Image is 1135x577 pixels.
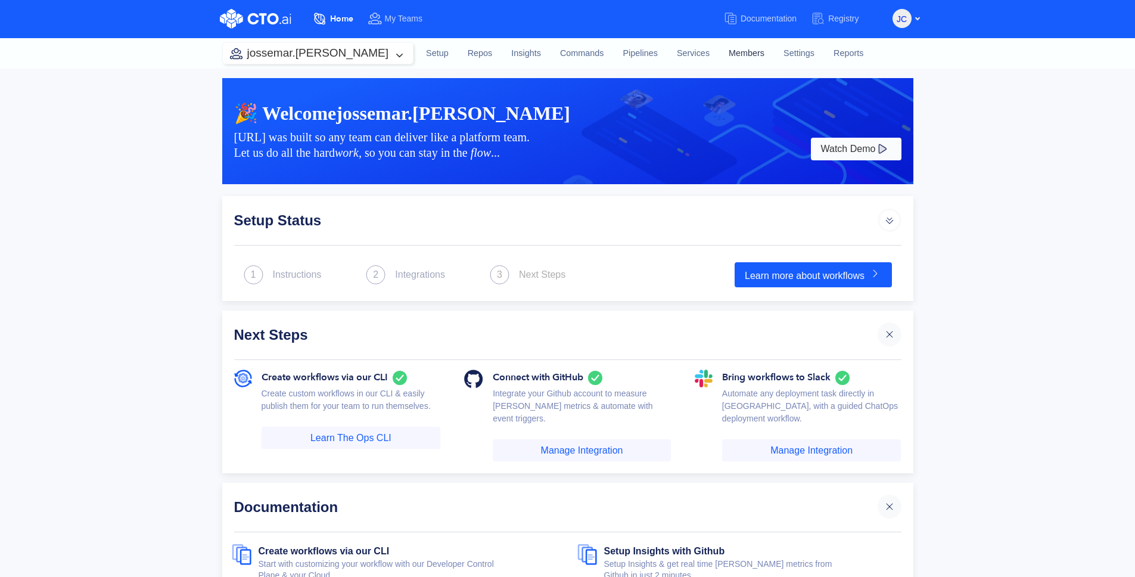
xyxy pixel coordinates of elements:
img: documents.svg [232,544,259,565]
div: Documentation [234,495,878,519]
div: Instructions [273,268,322,282]
a: Setup [416,38,458,70]
span: Create workflows via our CLI [262,370,388,384]
div: Create custom workflows in our CLI & easily publish them for your team to run themselves. [262,387,441,427]
button: JC [893,9,912,28]
span: Registry [828,14,859,23]
span: Documentation [741,14,797,23]
a: Reports [824,38,873,70]
a: Home [313,8,368,30]
img: cross.svg [884,328,895,340]
a: Pipelines [613,38,667,70]
a: Commands [551,38,614,70]
i: work [335,146,359,159]
div: Next Steps [234,322,878,346]
button: jossemar.[PERSON_NAME] [223,43,413,64]
a: Learn The Ops CLI [262,427,441,449]
a: Repos [458,38,502,70]
div: Setup Status [234,208,878,232]
div: Automate any deployment task directly in [GEOGRAPHIC_DATA], with a guided ChatOps deployment work... [722,387,901,439]
div: [URL] was built so any team can deliver like a platform team. Let us do all the hard , so you can... [234,129,809,160]
img: next_step.svg [366,265,385,284]
div: 🎉 Welcome jossemar.[PERSON_NAME] [234,102,901,125]
img: next_step.svg [244,265,263,284]
a: Setup Insights with Github [604,546,725,561]
a: Members [719,38,774,70]
span: Home [330,13,353,24]
div: Connect with GitHub [493,370,671,387]
div: Integrations [395,268,445,282]
a: Insights [502,38,551,70]
i: flow [471,146,491,159]
div: Next Steps [519,268,565,282]
div: Integrate your Github account to measure [PERSON_NAME] metrics & automate with event triggers. [493,387,671,439]
img: play-white.svg [875,142,890,156]
img: next_step.svg [490,265,509,284]
a: Documentation [723,8,811,30]
img: arrow_icon_default.svg [878,208,901,232]
a: Learn more about workflows [735,262,891,287]
a: My Teams [368,8,437,30]
span: JC [897,10,907,29]
img: documents.svg [577,544,604,565]
a: Registry [811,8,873,30]
button: Watch Demo [811,138,901,160]
img: CTO.ai Logo [220,9,291,29]
a: Create workflows via our CLI [259,546,390,561]
a: Settings [774,38,824,70]
span: My Teams [385,14,423,23]
a: Services [667,38,719,70]
a: Manage Integration [493,439,671,462]
div: Bring workflows to Slack [722,370,901,387]
img: cross.svg [884,501,895,513]
a: Manage Integration [722,439,901,462]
